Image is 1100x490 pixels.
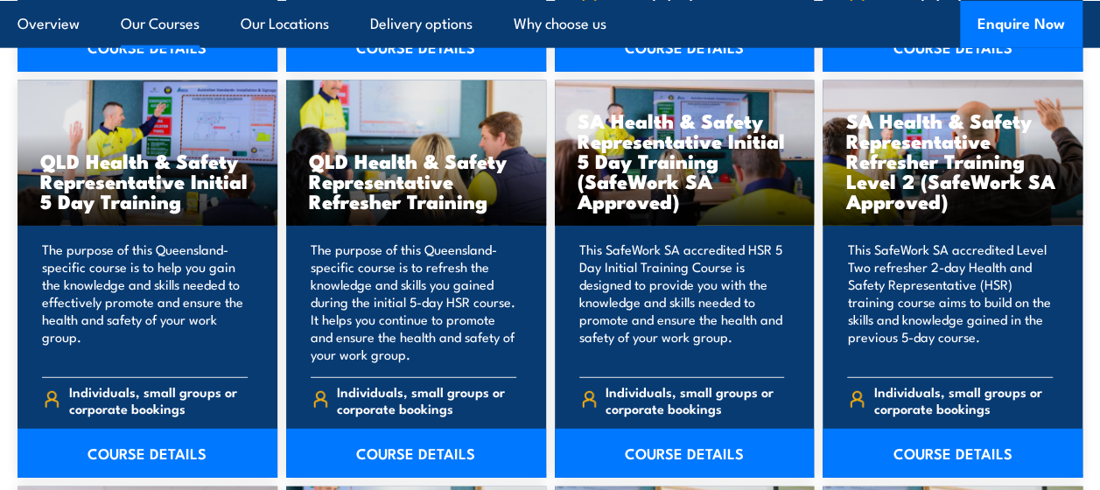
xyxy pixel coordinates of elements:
[578,110,792,211] h3: SA Health & Safety Representative Initial 5 Day Training (SafeWork SA Approved)
[69,383,248,416] span: Individuals, small groups or corporate bookings
[874,383,1053,416] span: Individuals, small groups or corporate bookings
[337,383,515,416] span: Individuals, small groups or corporate bookings
[555,429,815,478] a: COURSE DETAILS
[823,429,1082,478] a: COURSE DETAILS
[286,429,546,478] a: COURSE DETAILS
[606,383,784,416] span: Individuals, small groups or corporate bookings
[311,241,516,363] p: The purpose of this Queensland-specific course is to refresh the knowledge and skills you gained ...
[579,241,785,363] p: This SafeWork SA accredited HSR 5 Day Initial Training Course is designed to provide you with the...
[40,150,255,211] h3: QLD Health & Safety Representative Initial 5 Day Training
[847,241,1053,363] p: This SafeWork SA accredited Level Two refresher 2-day Health and Safety Representative (HSR) trai...
[42,241,248,363] p: The purpose of this Queensland-specific course is to help you gain the knowledge and skills neede...
[309,150,523,211] h3: QLD Health & Safety Representative Refresher Training
[845,110,1060,211] h3: SA Health & Safety Representative Refresher Training Level 2 (SafeWork SA Approved)
[18,429,277,478] a: COURSE DETAILS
